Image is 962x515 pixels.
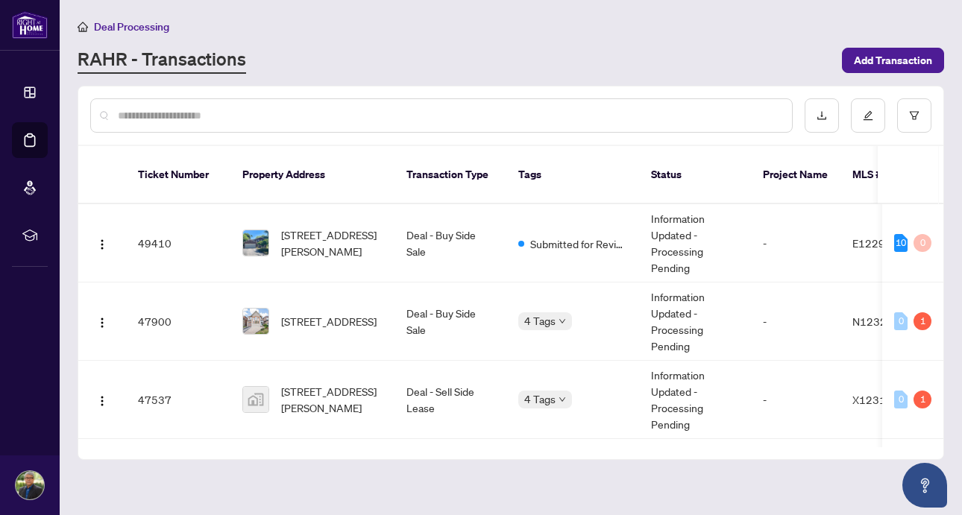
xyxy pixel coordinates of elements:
[559,317,566,325] span: down
[751,282,840,361] td: -
[914,234,931,252] div: 0
[394,361,506,439] td: Deal - Sell Side Lease
[243,387,268,412] img: thumbnail-img
[530,236,627,252] span: Submitted for Review
[851,98,885,133] button: edit
[281,383,383,416] span: [STREET_ADDRESS][PERSON_NAME]
[524,312,556,329] span: 4 Tags
[897,98,931,133] button: filter
[16,471,44,499] img: Profile Icon
[78,47,246,74] a: RAHR - Transactions
[842,48,944,73] button: Add Transaction
[126,282,230,361] td: 47900
[394,146,506,204] th: Transaction Type
[90,388,114,411] button: Logo
[12,11,48,39] img: logo
[90,309,114,333] button: Logo
[78,22,88,32] span: home
[840,146,930,204] th: MLS #
[894,234,908,252] div: 10
[639,146,751,204] th: Status
[126,204,230,282] td: 49410
[639,282,751,361] td: Information Updated - Processing Pending
[863,110,873,121] span: edit
[852,315,914,328] span: N12321505
[94,20,169,34] span: Deal Processing
[230,146,394,204] th: Property Address
[639,204,751,282] td: Information Updated - Processing Pending
[805,98,839,133] button: download
[751,146,840,204] th: Project Name
[902,463,947,508] button: Open asap
[914,312,931,330] div: 1
[394,204,506,282] td: Deal - Buy Side Sale
[817,110,827,121] span: download
[243,309,268,334] img: thumbnail-img
[914,391,931,408] div: 1
[751,204,840,282] td: -
[909,110,919,121] span: filter
[894,391,908,408] div: 0
[126,361,230,439] td: 47537
[894,312,908,330] div: 0
[854,48,932,72] span: Add Transaction
[852,393,913,406] span: X12314008
[96,395,108,407] img: Logo
[96,317,108,329] img: Logo
[751,361,840,439] td: -
[506,146,639,204] th: Tags
[126,146,230,204] th: Ticket Number
[96,238,108,250] img: Logo
[243,230,268,256] img: thumbnail-img
[524,391,556,408] span: 4 Tags
[639,361,751,439] td: Information Updated - Processing Pending
[394,282,506,361] td: Deal - Buy Side Sale
[90,231,114,255] button: Logo
[852,236,912,250] span: E12299056
[281,313,377,329] span: [STREET_ADDRESS]
[281,227,383,259] span: [STREET_ADDRESS][PERSON_NAME]
[559,396,566,403] span: down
